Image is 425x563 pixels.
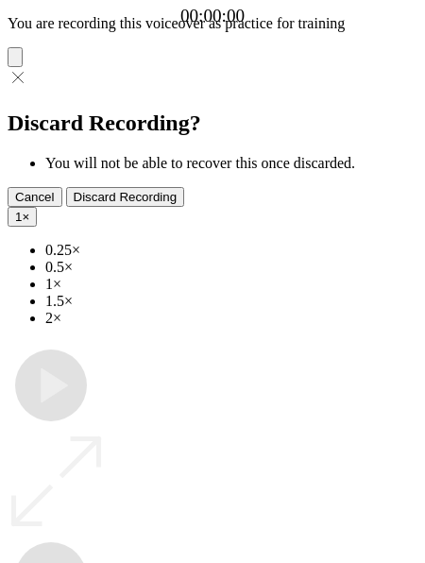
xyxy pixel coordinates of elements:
span: 1 [15,210,22,224]
button: Cancel [8,187,62,207]
li: 1× [45,276,417,293]
a: 00:00:00 [180,6,245,26]
li: 1.5× [45,293,417,310]
p: You are recording this voiceover as practice for training [8,15,417,32]
li: You will not be able to recover this once discarded. [45,155,417,172]
li: 2× [45,310,417,327]
li: 0.25× [45,242,417,259]
button: Discard Recording [66,187,185,207]
h2: Discard Recording? [8,111,417,136]
button: 1× [8,207,37,227]
li: 0.5× [45,259,417,276]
